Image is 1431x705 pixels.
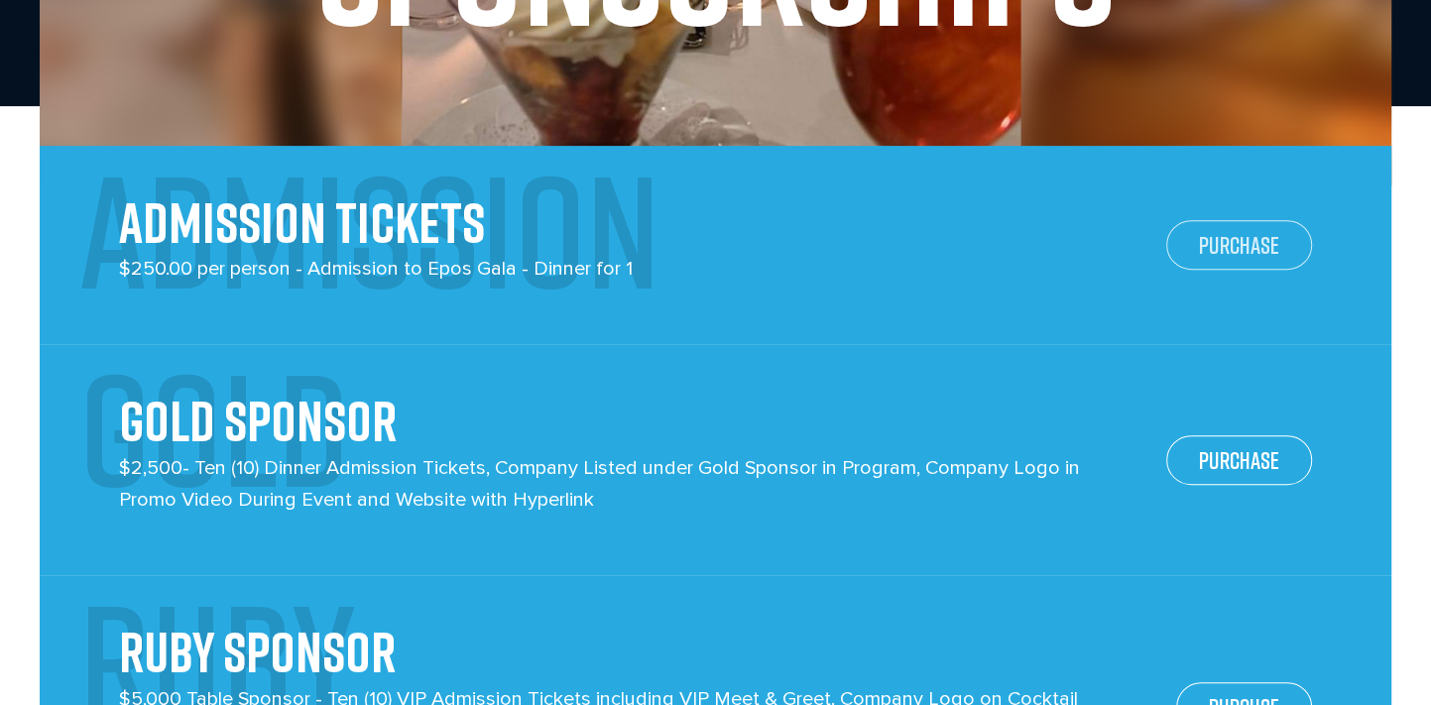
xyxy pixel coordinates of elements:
[1166,220,1312,270] a: PURCHASE
[119,253,633,344] p: $250.00 per person - Admission to Epos Gala - Dinner for 1
[119,146,633,251] h2: Admission Tickets
[119,575,1136,680] h2: RUBY SPONSOR
[119,452,1127,575] p: $2,500- Ten (10) Dinner Admission Tickets, Company Listed under Gold Sponsor in Program, Company ...
[1166,435,1312,485] a: PURCHASE
[119,344,1127,449] h2: GOLD SPONSOR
